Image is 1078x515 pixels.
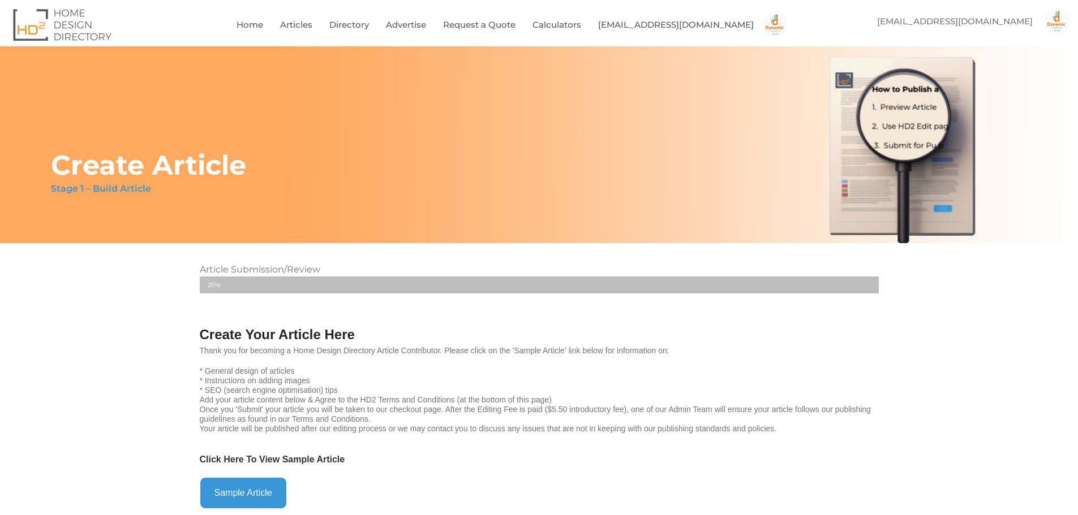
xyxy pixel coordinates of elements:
[200,346,879,356] p: Thank you for becoming a Home Design Directory Article Contributor. Please click on the 'Sample A...
[200,395,879,405] p: Add your article content below & Agree to the HD2 Terms and Conditions (at the bottom of this page)
[762,12,788,37] img: Dynamic Looms
[598,12,754,38] a: [EMAIL_ADDRESS][DOMAIN_NAME]
[200,376,879,386] p: * Instructions on adding images
[200,424,879,434] p: Your article will be published after our editing process or we may contact you to discuss any iss...
[200,276,208,293] span: Create article
[329,12,369,38] a: Directory
[219,12,806,38] nav: Menu
[200,405,879,424] p: Once you 'Submit' your article you will be taken to our checkout page. After the Editing Fee is p...
[200,318,879,343] h3: Create Your Article Here
[51,148,246,182] h1: Create Article
[443,12,516,38] a: Request a Quote
[200,454,879,465] h4: Click Here To View Sample Article
[200,386,879,395] p: * SEO (search engine optimisation) tips
[866,8,1070,34] nav: Menu
[200,477,287,509] p: Sample Article
[51,182,151,196] p: Stage 1 – Build Article
[200,264,320,275] span: Article Submission/Review
[237,12,263,38] a: Home
[208,276,229,293] span: 25%
[200,366,879,376] p: * General design of articles
[1044,8,1070,34] img: Dynamic Looms
[866,8,1044,34] a: [EMAIL_ADDRESS][DOMAIN_NAME]
[386,12,426,38] a: Advertise
[532,12,581,38] a: Calculators
[200,487,287,497] a: Sample Article
[280,12,312,38] a: Articles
